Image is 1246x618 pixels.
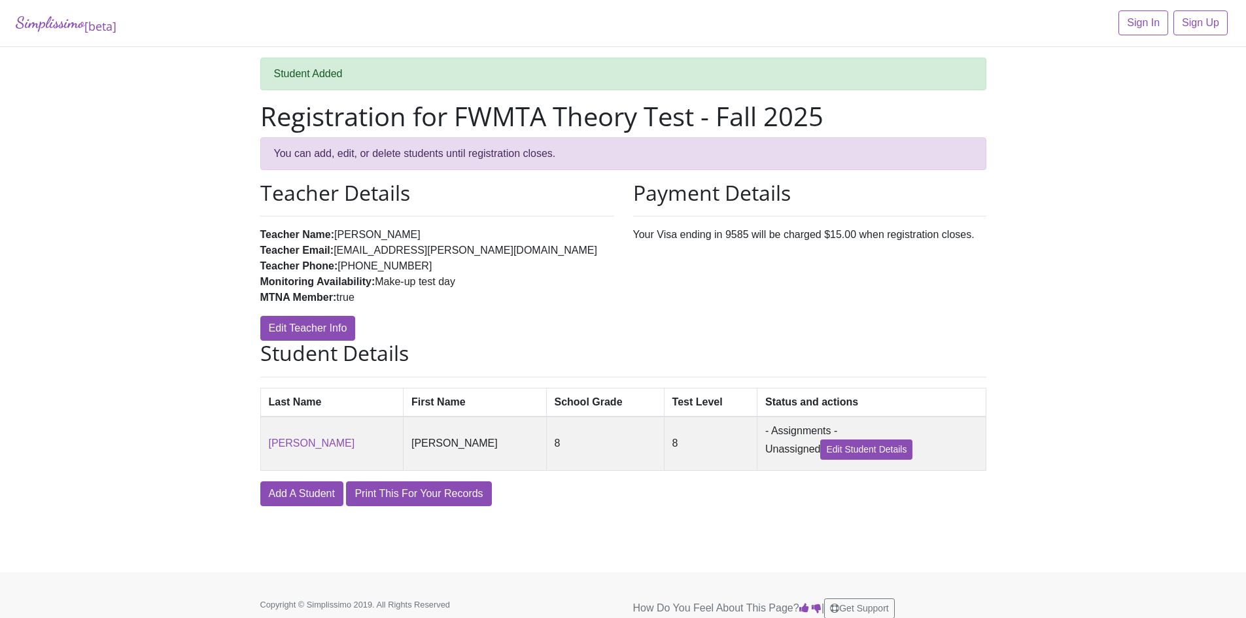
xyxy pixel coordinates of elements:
strong: Teacher Email: [260,245,334,256]
th: First Name [404,388,547,417]
strong: Teacher Name: [260,229,335,240]
a: Edit Student Details [820,439,912,460]
th: School Grade [546,388,664,417]
div: You can add, edit, or delete students until registration closes. [260,137,986,170]
p: Copyright © Simplissimo 2019. All Rights Reserved [260,598,489,611]
div: Your Visa ending in 9585 will be charged $15.00 when registration closes. [623,180,996,341]
a: Sign Up [1173,10,1228,35]
h2: Payment Details [633,180,986,205]
h1: Registration for FWMTA Theory Test - Fall 2025 [260,101,986,132]
li: [EMAIL_ADDRESS][PERSON_NAME][DOMAIN_NAME] [260,243,614,258]
td: - Assignments - Unassigned [757,417,986,471]
li: true [260,290,614,305]
a: [PERSON_NAME] [269,438,355,449]
a: Simplissimo[beta] [16,10,116,36]
sub: [beta] [84,18,116,34]
a: Sign In [1118,10,1168,35]
a: Print This For Your Records [346,481,491,506]
strong: Teacher Phone: [260,260,338,271]
th: Test Level [664,388,757,417]
td: 8 [664,417,757,471]
td: [PERSON_NAME] [404,417,547,471]
strong: MTNA Member: [260,292,337,303]
li: [PERSON_NAME] [260,227,614,243]
h2: Student Details [260,341,986,366]
a: Edit Teacher Info [260,316,356,341]
th: Last Name [260,388,404,417]
div: Student Added [260,58,986,90]
td: 8 [546,417,664,471]
li: Make-up test day [260,274,614,290]
strong: Monitoring Availability: [260,276,375,287]
th: Status and actions [757,388,986,417]
h2: Teacher Details [260,180,614,205]
a: Add A Student [260,481,343,506]
li: [PHONE_NUMBER] [260,258,614,274]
